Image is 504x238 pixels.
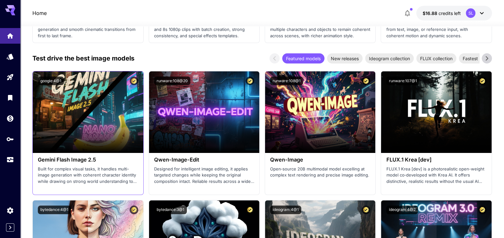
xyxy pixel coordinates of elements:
span: New releases [327,55,363,62]
div: SL [466,8,475,18]
nav: breadcrumb [32,9,47,17]
p: Initial release offering full 1080p video up to 16s from text, image, or reference input, with co... [386,20,486,39]
span: credits left [439,11,461,16]
div: Usage [6,156,14,164]
button: ideogram:4@1 [270,206,301,214]
button: runware:107@1 [386,76,419,85]
span: Featured models [282,55,324,62]
div: Models [6,53,14,61]
button: Certified Model – Vetted for best performance and includes a commercial license. [362,76,370,85]
p: FLUX.1 Krea [dev] is a photorealistic open-weight model co‑developed with Krea AI. It offers dist... [386,166,486,185]
div: Home [6,30,14,38]
button: Expand sidebar [6,223,14,232]
h3: Qwen-Image [270,157,370,163]
p: Designed for intelligent image editing, it applies targeted changes while keeping the original co... [154,166,254,185]
h3: Qwen-Image-Edit [154,157,254,163]
button: $16.8793SL [416,6,492,20]
h3: FLUX.1 Krea [dev] [386,157,486,163]
p: Enhances multi-entity consistency, allowing multiple characters and objects to remain coherent ac... [270,20,370,39]
img: alt [149,71,259,153]
button: runware:108@20 [154,76,190,85]
p: Test drive the best image models [32,54,134,63]
div: Playground [6,73,14,81]
div: Settings [6,206,14,214]
button: Certified Model – Vetted for best performance and includes a commercial license. [246,206,254,214]
p: Built for complex visual tasks, it handles multi-image generation with coherent character identit... [38,166,138,185]
a: Home [32,9,47,17]
button: Certified Model – Vetted for best performance and includes a commercial license. [478,206,487,214]
button: Certified Model – Vetted for best performance and includes a commercial license. [246,76,254,85]
button: bytedance:4@1 [38,206,71,214]
div: $16.8793 [423,10,461,17]
button: ideogram:4@2 [386,206,418,214]
div: Ideogram collection [365,53,414,63]
div: Library [6,94,14,102]
img: alt [33,71,143,153]
button: runware:108@1 [270,76,303,85]
div: Fastest models [459,53,498,63]
h3: Gemini Flash Image 2.5 [38,157,138,163]
button: Certified Model – Vetted for best performance and includes a commercial license. [130,206,138,214]
button: google:4@1 [38,76,64,85]
button: Certified Model – Vetted for best performance and includes a commercial license. [130,76,138,85]
div: Featured models [282,53,324,63]
img: alt [381,71,491,153]
p: Faster, more affordable generation. Supports 4s and 8s 1080p clips with batch creation, strong co... [154,20,254,39]
img: alt [265,71,375,153]
div: FLUX collection [416,53,456,63]
div: Wallet [6,114,14,122]
div: New releases [327,53,363,63]
button: Certified Model – Vetted for best performance and includes a commercial license. [362,206,370,214]
button: Certified Model – Vetted for best performance and includes a commercial license. [478,76,487,85]
p: Experimental variant featuring built-in audio generation and smooth cinematic transitions from fi... [38,20,138,39]
span: Ideogram collection [365,55,414,62]
span: FLUX collection [416,55,456,62]
span: Fastest models [459,55,498,62]
p: Open‑source 20B multimodal model excelling at complex text rendering and precise image editing. [270,166,370,178]
div: API Keys [6,135,14,143]
button: bytedance:3@1 [154,206,187,214]
span: $16.88 [423,11,439,16]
